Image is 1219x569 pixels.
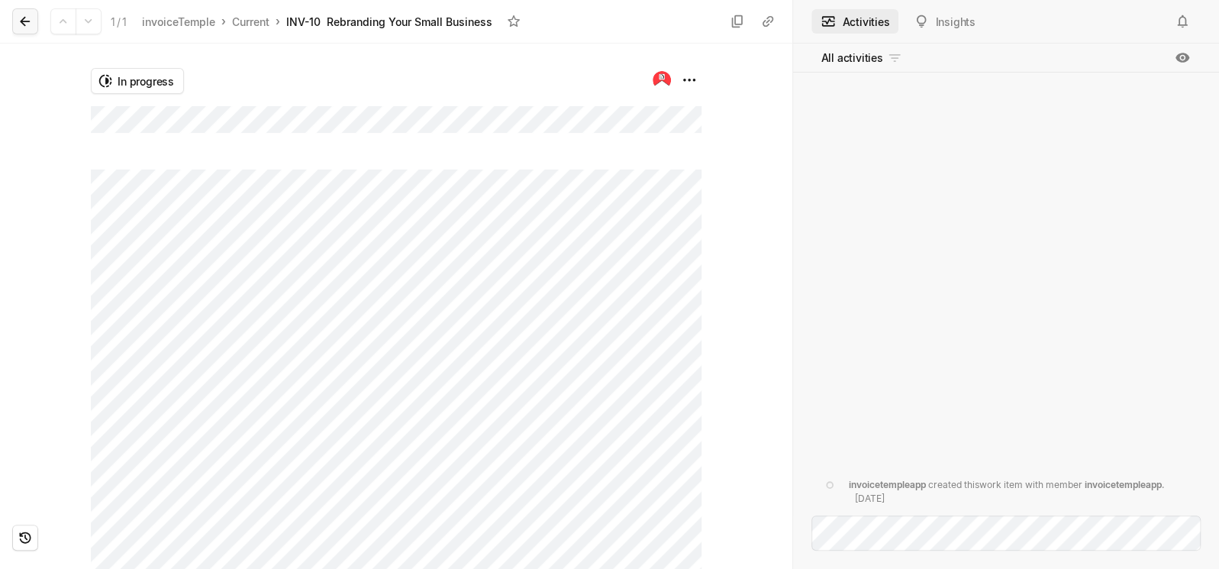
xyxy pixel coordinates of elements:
[811,46,911,70] button: All activities
[221,14,226,29] div: ›
[854,493,884,504] span: [DATE]
[111,14,127,30] div: 1 1
[276,14,280,29] div: ›
[821,50,882,66] span: All activities
[91,68,184,94] button: In progress
[286,14,321,30] div: INV-10
[229,11,273,32] a: Current
[848,478,1192,506] div: created this work item with member .
[139,11,218,32] a: invoiceTemple
[653,71,671,89] img: logoo%20(4).jpg
[848,479,925,490] span: invoicetempleapp
[905,9,984,34] button: Insights
[117,15,121,28] span: /
[1084,479,1161,490] span: invoicetempleapp
[327,14,492,30] div: Rebranding Your Small Business
[811,9,898,34] button: Activities
[142,14,215,30] div: invoiceTemple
